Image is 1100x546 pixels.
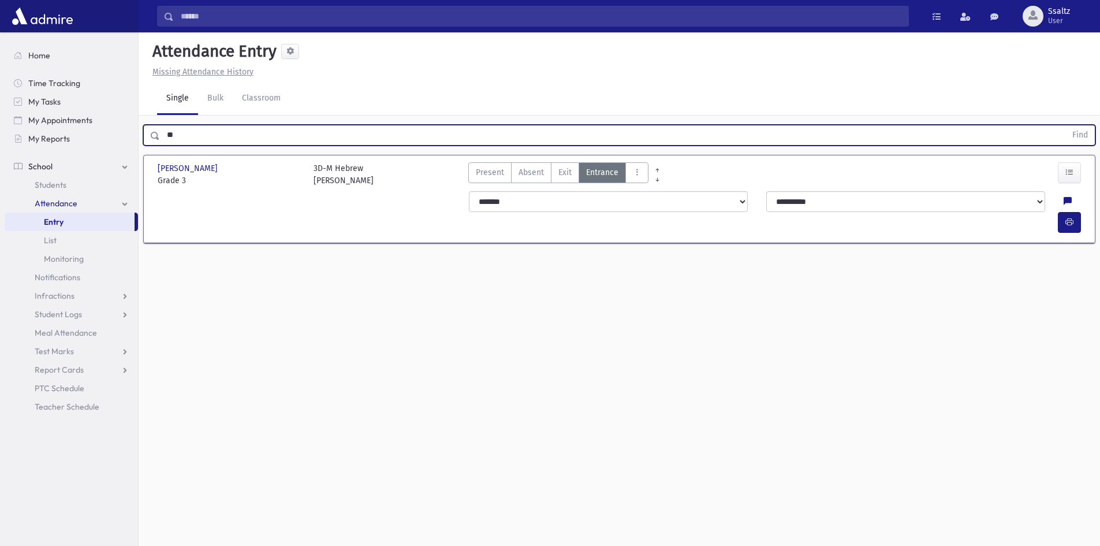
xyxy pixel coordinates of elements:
[5,194,138,213] a: Attendance
[152,67,253,77] u: Missing Attendance History
[158,174,302,187] span: Grade 3
[5,268,138,287] a: Notifications
[5,305,138,324] a: Student Logs
[5,213,135,231] a: Entry
[233,83,290,115] a: Classroom
[44,254,84,264] span: Monitoring
[35,198,77,209] span: Attendance
[1048,7,1070,16] span: Ssaltz
[5,324,138,342] a: Meal Attendance
[5,379,138,398] a: PTC Schedule
[5,92,138,111] a: My Tasks
[5,342,138,361] a: Test Marks
[174,6,908,27] input: Search
[35,328,97,338] span: Meal Attendance
[5,46,138,65] a: Home
[586,166,618,179] span: Entrance
[5,111,138,129] a: My Appointments
[5,74,138,92] a: Time Tracking
[35,383,84,393] span: PTC Schedule
[5,250,138,268] a: Monitoring
[35,272,80,283] span: Notifications
[148,42,277,61] h5: Attendance Entry
[5,398,138,416] a: Teacher Schedule
[44,217,64,227] span: Entry
[5,361,138,379] a: Report Cards
[35,365,84,375] span: Report Cards
[1048,16,1070,25] span: User
[558,166,572,179] span: Exit
[5,231,138,250] a: List
[5,157,138,176] a: School
[158,162,220,174] span: [PERSON_NAME]
[35,291,74,301] span: Infractions
[35,180,66,190] span: Students
[28,115,92,125] span: My Appointments
[519,166,544,179] span: Absent
[35,346,74,356] span: Test Marks
[148,67,253,77] a: Missing Attendance History
[9,5,76,28] img: AdmirePro
[5,176,138,194] a: Students
[314,162,374,187] div: 3D-M Hebrew [PERSON_NAME]
[35,309,82,320] span: Student Logs
[468,162,648,187] div: AttTypes
[28,78,80,88] span: Time Tracking
[1065,125,1095,145] button: Find
[5,287,138,305] a: Infractions
[476,166,504,179] span: Present
[198,83,233,115] a: Bulk
[157,83,198,115] a: Single
[35,402,99,412] span: Teacher Schedule
[44,235,57,246] span: List
[28,161,53,172] span: School
[28,50,50,61] span: Home
[28,96,61,107] span: My Tasks
[28,133,70,144] span: My Reports
[5,129,138,148] a: My Reports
